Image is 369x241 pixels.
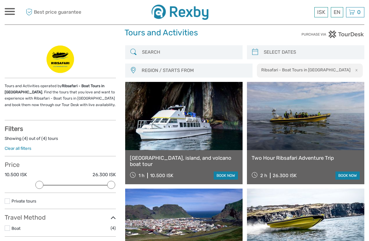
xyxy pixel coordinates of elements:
[139,65,249,76] button: REGION / STARTS FROM
[43,136,45,141] label: 4
[24,7,95,17] span: Best price guarantee
[5,136,116,145] div: Showing ( ) out of ( ) tours
[46,45,74,73] img: 674-1_logo_thumbnail.png
[261,67,350,72] h2: Ribsafari - Boat Tours in [GEOGRAPHIC_DATA]
[261,47,361,58] input: SELECT DATES
[11,226,20,231] a: Boat
[356,9,362,15] span: 0
[130,155,238,167] a: [GEOGRAPHIC_DATA], island, and volcano boat tour
[125,28,244,38] h1: Tours and Activities
[301,30,364,38] img: PurchaseViaTourDesk.png
[5,83,116,108] p: Tours and Activities operated by . Find the tours that you love and want to experience with Ribsa...
[5,214,116,221] h3: Travel Method
[93,172,116,178] label: 26.300 ISK
[24,136,26,141] label: 4
[5,161,116,168] h3: Price
[150,173,173,178] div: 10.500 ISK
[335,172,360,180] a: book now
[214,172,238,180] a: book now
[260,173,267,178] span: 2 h
[5,84,104,94] strong: Ribsafari - Boat Tours in [GEOGRAPHIC_DATA]
[331,7,343,17] div: EN
[139,47,239,58] input: SEARCH
[5,125,23,132] strong: Filters
[9,11,70,16] p: We're away right now. Please check back later!
[252,155,360,161] a: Two Hour Ribsafari Adventure Trip
[111,225,116,232] span: (4)
[317,9,325,15] span: ISK
[11,199,36,203] a: Private tours
[273,173,297,178] div: 26.300 ISK
[351,67,360,73] button: x
[5,172,27,178] label: 10.500 ISK
[71,10,79,17] button: Open LiveChat chat widget
[139,173,144,178] span: 1 h
[5,146,31,151] a: Clear all filters
[152,5,208,20] img: 1863-c08d342a-737b-48be-8f5f-9b5986f4104f_logo_small.jpg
